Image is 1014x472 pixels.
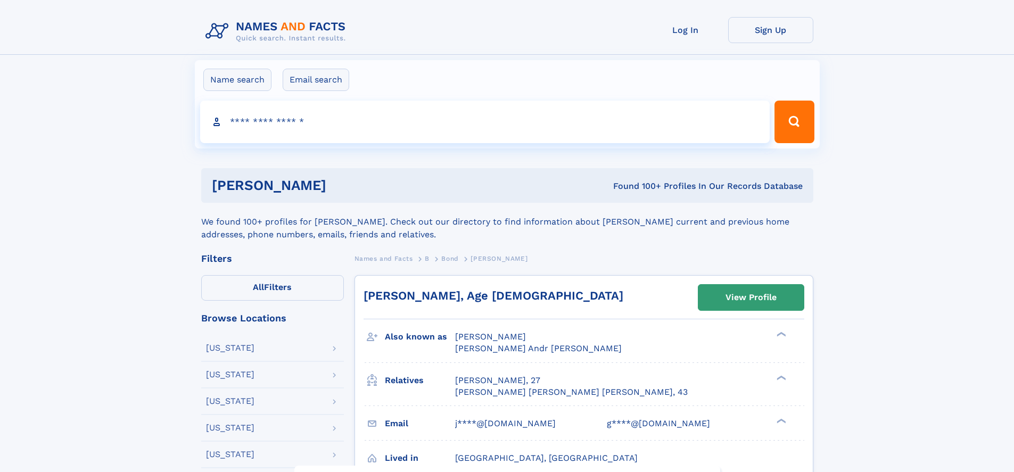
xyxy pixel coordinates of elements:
h3: Email [385,415,455,433]
input: search input [200,101,770,143]
h3: Lived in [385,449,455,467]
span: Bond [441,255,458,262]
button: Search Button [774,101,814,143]
div: View Profile [726,285,777,310]
div: Browse Locations [201,313,344,323]
a: Names and Facts [355,252,413,265]
span: All [253,282,264,292]
label: Filters [201,275,344,301]
div: [US_STATE] [206,370,254,379]
div: We found 100+ profiles for [PERSON_NAME]. Check out our directory to find information about [PERS... [201,203,813,241]
a: B [425,252,430,265]
span: [PERSON_NAME] [455,332,526,342]
img: Logo Names and Facts [201,17,355,46]
div: Filters [201,254,344,263]
a: Log In [643,17,728,43]
a: View Profile [698,285,804,310]
label: Name search [203,69,271,91]
div: [US_STATE] [206,450,254,459]
span: [PERSON_NAME] Andr [PERSON_NAME] [455,343,622,353]
span: B [425,255,430,262]
div: Found 100+ Profiles In Our Records Database [469,180,803,192]
span: [PERSON_NAME] [471,255,527,262]
a: Bond [441,252,458,265]
div: ❯ [774,417,787,424]
div: [US_STATE] [206,344,254,352]
span: [GEOGRAPHIC_DATA], [GEOGRAPHIC_DATA] [455,453,638,463]
label: Email search [283,69,349,91]
div: [US_STATE] [206,397,254,405]
a: [PERSON_NAME], 27 [455,375,540,386]
div: [US_STATE] [206,424,254,432]
h1: [PERSON_NAME] [212,179,470,192]
div: ❯ [774,374,787,381]
div: ❯ [774,331,787,338]
a: Sign Up [728,17,813,43]
h3: Also known as [385,328,455,346]
a: [PERSON_NAME] [PERSON_NAME] [PERSON_NAME], 43 [455,386,688,398]
h3: Relatives [385,371,455,390]
a: [PERSON_NAME], Age [DEMOGRAPHIC_DATA] [364,289,623,302]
